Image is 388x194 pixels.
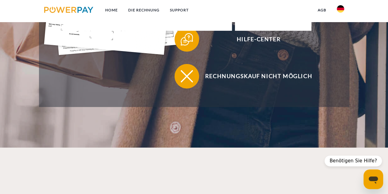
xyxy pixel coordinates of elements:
[363,169,383,189] iframe: Schaltfläche zum Öffnen des Messaging-Fensters; Konversation läuft
[164,5,194,16] a: SUPPORT
[179,69,194,84] img: qb_close.svg
[313,5,332,16] a: agb
[325,156,382,166] div: Benötigen Sie Hilfe?
[100,5,123,16] a: Home
[179,32,194,47] img: qb_help.svg
[44,7,94,13] img: logo-powerpay.svg
[175,27,334,52] button: Hilfe-Center
[175,64,334,89] button: Rechnungskauf nicht möglich
[123,5,164,16] a: DIE RECHNUNG
[183,27,334,52] span: Hilfe-Center
[183,64,334,89] span: Rechnungskauf nicht möglich
[337,5,344,13] img: de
